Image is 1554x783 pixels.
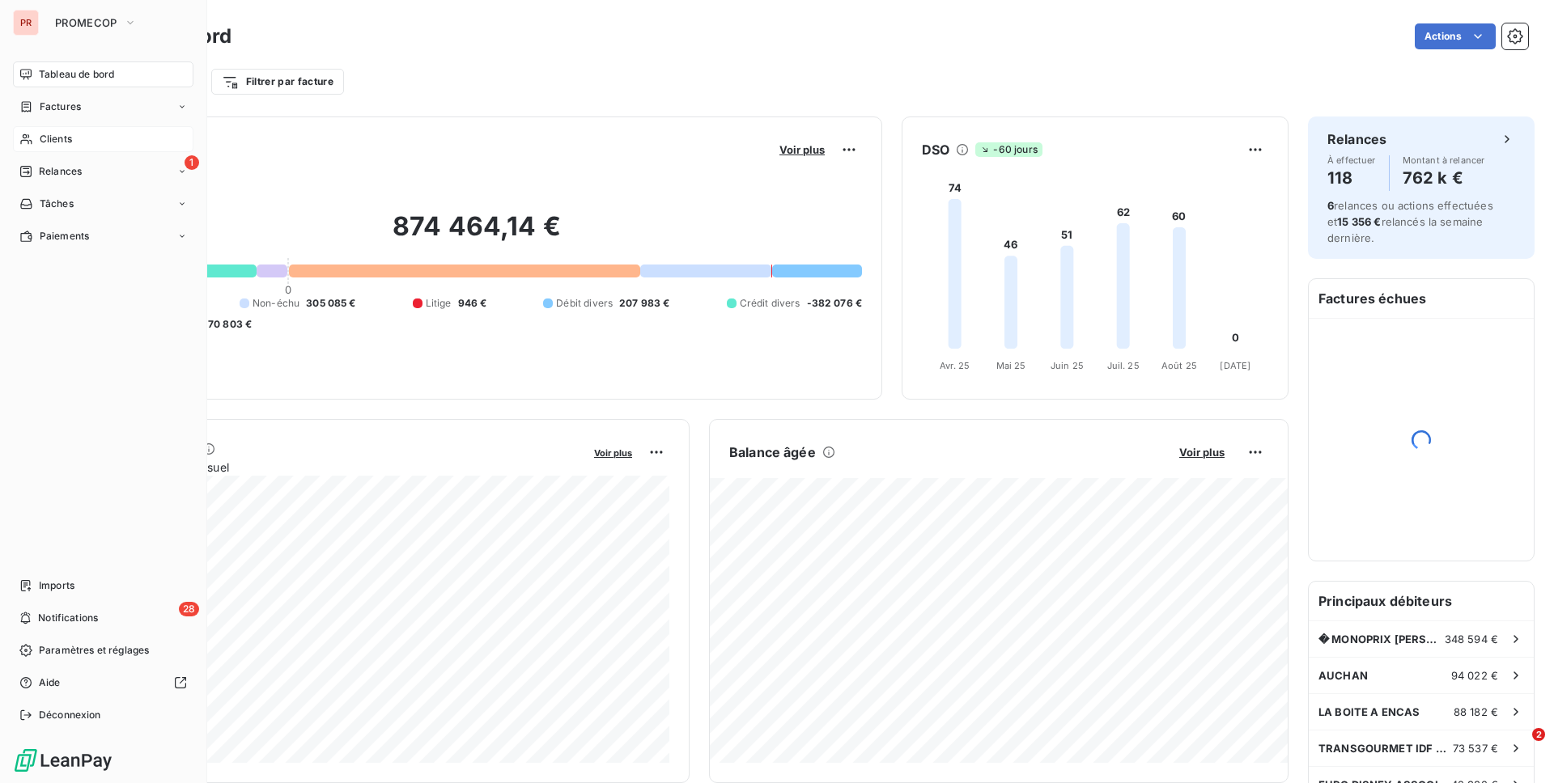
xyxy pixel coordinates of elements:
[1415,23,1496,49] button: Actions
[1327,129,1386,149] h6: Relances
[996,360,1026,371] tspan: Mai 25
[619,296,669,311] span: 207 983 €
[13,670,193,696] a: Aide
[922,140,949,159] h6: DSO
[1107,360,1140,371] tspan: Juil. 25
[1403,165,1485,191] h4: 762 k €
[13,10,39,36] div: PR
[39,675,61,690] span: Aide
[1327,155,1376,165] span: À effectuer
[1309,582,1534,620] h6: Principaux débiteurs
[1337,215,1381,228] span: 15 356 €
[775,142,830,157] button: Voir plus
[807,296,863,311] span: -382 076 €
[779,143,825,156] span: Voir plus
[729,442,816,462] h6: Balance âgée
[253,296,299,311] span: Non-échu
[40,229,89,243] span: Paiements
[1318,742,1453,755] span: TRANSGOURMET IDF SUD SAS POK
[39,643,149,658] span: Paramètres et réglages
[39,578,74,593] span: Imports
[940,360,970,371] tspan: Avr. 25
[1327,199,1493,244] span: relances ou actions effectuées et relancés la semaine dernière.
[203,317,252,332] span: -70 803 €
[594,447,632,459] span: Voir plus
[1051,360,1084,371] tspan: Juin 25
[426,296,452,311] span: Litige
[40,99,81,114] span: Factures
[13,747,113,773] img: Logo LeanPay
[185,155,199,170] span: 1
[285,283,291,296] span: 0
[91,210,862,259] h2: 874 464,14 €
[1174,445,1229,459] button: Voir plus
[1403,155,1485,165] span: Montant à relancer
[1161,360,1197,371] tspan: Août 25
[39,67,114,82] span: Tableau de bord
[1327,199,1334,212] span: 6
[556,296,613,311] span: Débit divers
[1453,742,1498,755] span: 73 537 €
[1179,446,1225,459] span: Voir plus
[1309,279,1534,318] h6: Factures échues
[1499,728,1538,767] iframe: Intercom live chat
[1327,165,1376,191] h4: 118
[1454,705,1498,718] span: 88 182 €
[1318,633,1445,645] span: � MONOPRIX [PERSON_NAME]
[40,132,72,146] span: Clients
[458,296,487,311] span: 946 €
[1220,360,1250,371] tspan: [DATE]
[40,197,74,211] span: Tâches
[1318,705,1420,718] span: LA BOITE A ENCAS
[306,296,355,311] span: 305 085 €
[1532,728,1545,741] span: 2
[1451,669,1498,682] span: 94 022 €
[39,164,82,179] span: Relances
[211,69,344,95] button: Filtrer par facture
[179,602,199,616] span: 28
[589,445,637,459] button: Voir plus
[1318,669,1368,682] span: AUCHAN
[740,296,800,311] span: Crédit divers
[39,708,101,722] span: Déconnexion
[975,142,1042,157] span: -60 jours
[1445,633,1498,645] span: 348 594 €
[55,16,117,29] span: PROMECOP
[38,611,98,625] span: Notifications
[91,459,583,476] span: Chiffre d'affaires mensuel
